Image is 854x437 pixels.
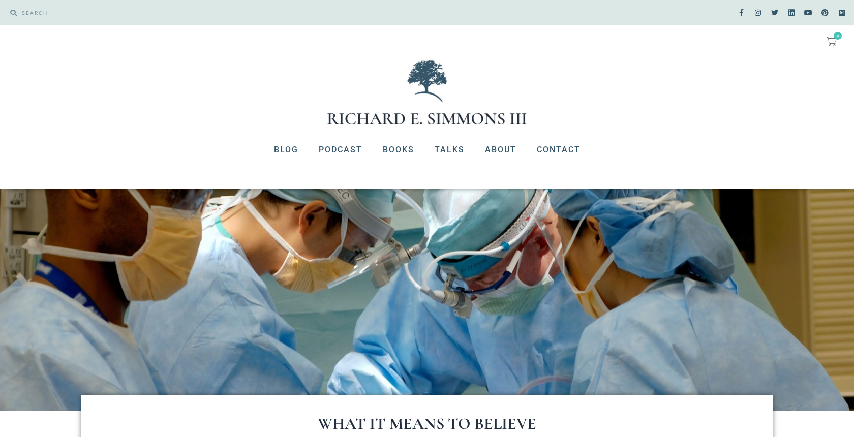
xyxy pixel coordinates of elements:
a: Talks [424,137,475,163]
input: SEARCH [17,5,422,20]
a: Podcast [309,137,373,163]
h1: What It Means To Believe [122,416,732,432]
a: About [475,137,527,163]
span: 0 [834,32,842,40]
a: Books [373,137,424,163]
a: 0 [814,30,849,53]
a: Blog [264,137,309,163]
a: Contact [527,137,591,163]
